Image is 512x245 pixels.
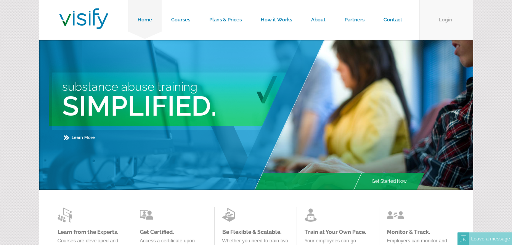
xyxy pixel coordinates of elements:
[362,173,416,190] a: Get Started Now
[254,40,473,190] img: Main Image
[140,207,157,222] img: Learn from the Experts
[58,229,124,235] a: Learn from the Experts.
[59,20,108,31] a: Visify Training
[59,8,108,29] img: Visify Training
[387,229,454,235] a: Monitor & Track.
[62,80,327,93] h3: Substance Abuse Training
[140,229,207,235] a: Get Certified.
[460,235,467,242] img: Offline
[305,207,322,222] img: Learn from the Experts
[387,207,404,222] img: Learn from the Experts
[222,207,239,222] img: Learn from the Experts
[62,90,327,122] h2: Simplified.
[58,207,75,222] img: Learn from the Experts
[64,135,95,140] a: Learn More
[222,229,289,235] a: Be Flexible & Scalable.
[305,229,371,235] a: Train at Your Own Pace.
[469,232,512,245] div: Leave a message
